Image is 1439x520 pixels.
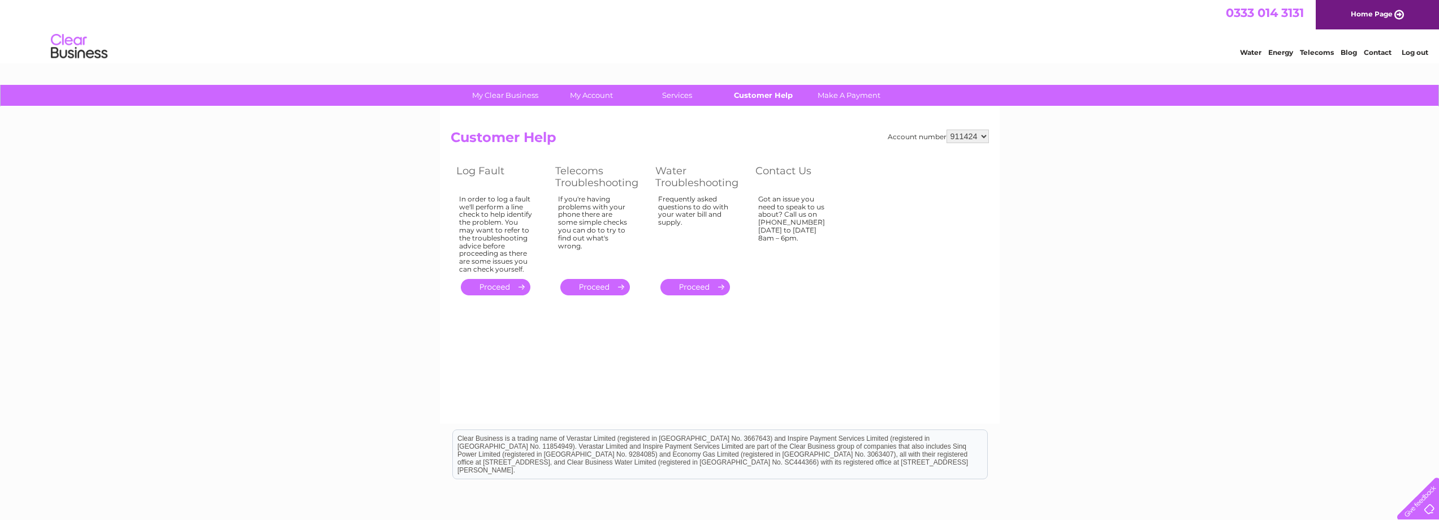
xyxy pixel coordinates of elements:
a: Log out [1402,48,1428,57]
a: Customer Help [716,85,810,106]
div: In order to log a fault we'll perform a line check to help identify the problem. You may want to ... [459,195,533,273]
a: Services [630,85,724,106]
th: Log Fault [451,162,550,192]
div: Frequently asked questions to do with your water bill and supply. [658,195,733,269]
a: Blog [1341,48,1357,57]
th: Water Troubleshooting [650,162,750,192]
a: Energy [1268,48,1293,57]
a: Contact [1364,48,1392,57]
a: . [660,279,730,295]
a: . [560,279,630,295]
a: My Clear Business [459,85,552,106]
div: Got an issue you need to speak to us about? Call us on [PHONE_NUMBER] [DATE] to [DATE] 8am – 6pm. [758,195,832,269]
th: Contact Us [750,162,849,192]
div: Clear Business is a trading name of Verastar Limited (registered in [GEOGRAPHIC_DATA] No. 3667643... [453,6,987,55]
a: Water [1240,48,1261,57]
th: Telecoms Troubleshooting [550,162,650,192]
div: Account number [888,130,989,143]
img: logo.png [50,29,108,64]
a: My Account [545,85,638,106]
a: Make A Payment [802,85,896,106]
div: If you're having problems with your phone there are some simple checks you can do to try to find ... [558,195,633,269]
a: Telecoms [1300,48,1334,57]
a: 0333 014 3131 [1226,6,1304,20]
h2: Customer Help [451,130,989,151]
a: . [461,279,530,295]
